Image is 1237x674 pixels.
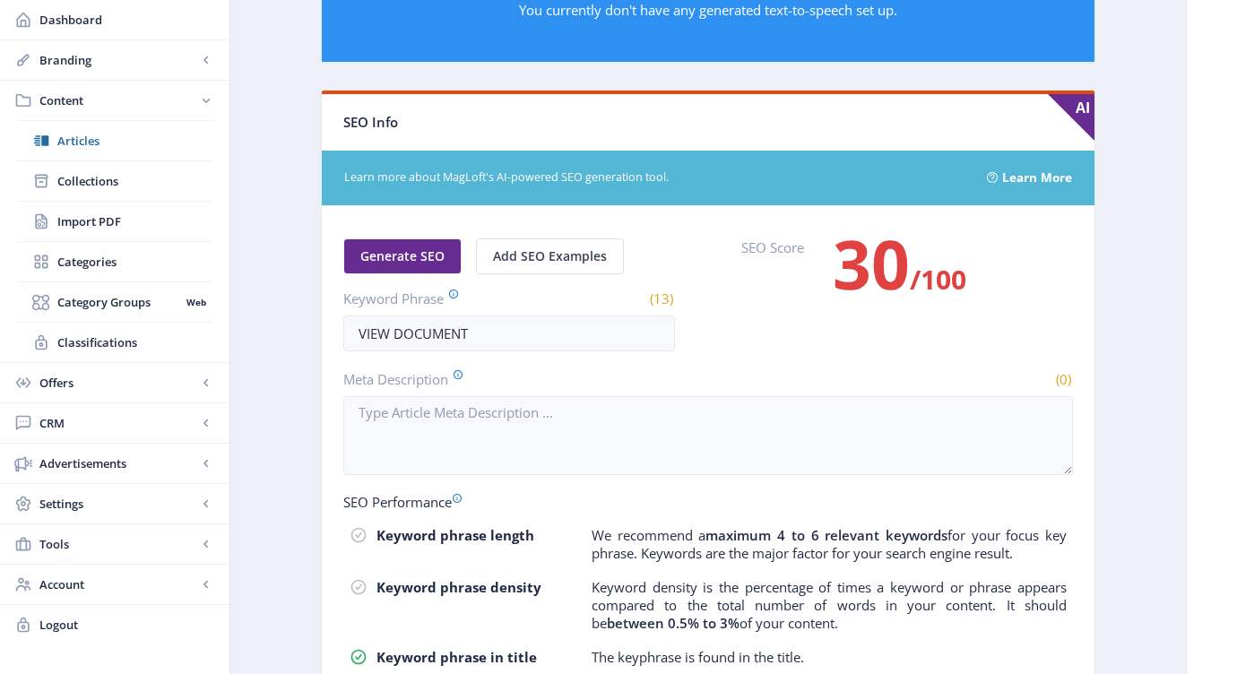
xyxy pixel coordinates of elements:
[592,526,1067,562] p: We recommend a for your focus key phrase. Keywords are the major factor for your search engine re...
[39,575,197,593] span: Account
[340,1,1077,19] p: You currently don't have any generated text-to-speech set up.
[607,614,740,632] b: between 0.5% to 3%
[39,374,197,392] span: Offers
[647,289,675,307] span: (13)
[18,161,212,201] a: Collections
[1053,370,1073,388] span: (0)
[376,526,534,544] strong: Keyword phrase length
[39,454,197,472] span: Advertisements
[18,242,212,281] a: Categories
[376,578,541,596] strong: Keyword phrase density
[476,238,624,274] button: Add SEO Examples
[39,616,215,634] span: Logout
[741,238,804,324] label: SEO Score
[1048,94,1094,141] span: AI
[1002,164,1072,192] a: Learn More
[180,293,212,311] nb-badge: Web
[343,238,462,274] button: Generate SEO
[39,11,215,29] span: Dashboard
[343,369,701,389] label: Meta Description
[57,293,180,311] span: Category Groups
[57,132,212,150] span: Articles
[18,323,212,362] a: Classifications
[343,289,502,308] label: Keyword Phrase
[39,414,197,432] span: CRM
[360,249,445,264] span: Generate SEO
[18,282,212,322] a: Category GroupsWeb
[18,202,212,241] a: Import PDF
[39,51,197,69] span: Branding
[493,249,607,264] span: Add SEO Examples
[39,91,197,109] span: Content
[57,172,212,190] span: Collections
[343,493,1073,511] div: SEO Performance
[57,253,212,271] span: Categories
[592,578,1067,632] p: Keyword density is the percentage of times a keyword or phrase appears compared to the total numb...
[705,526,947,544] b: maximum 4 to 6 relevant keywords
[57,333,212,351] span: Classifications
[833,246,966,298] h3: /100
[344,169,965,186] span: Learn more about MagLoft's AI-powered SEO generation tool.
[833,218,910,309] span: 30
[39,495,197,513] span: Settings
[18,121,212,160] a: Articles
[343,113,398,131] span: SEO Info
[57,212,212,230] span: Import PDF
[343,315,675,351] input: Type Article Keyword Phrase ...
[39,535,197,553] span: Tools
